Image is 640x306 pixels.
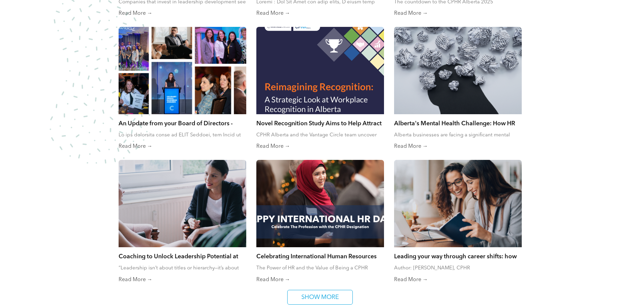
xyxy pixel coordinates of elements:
[256,143,384,150] a: Read More →
[119,132,246,138] div: Lo ips dolorsita conse ad ELIT Seddoei, tem Incid ut Laboreetd magn aliquaeni ad minimve quisnost...
[394,276,522,283] a: Read More →
[119,252,246,260] a: Coaching to Unlock Leadership Potential at Every Level
[119,276,246,283] a: Read More →
[394,252,522,260] a: Leading your way through career shifts: how to stay successful changing an industry or even a pro...
[256,265,384,271] div: The Power of HR and the Value of Being a CPHR
[119,119,246,127] a: An Update from your Board of Directors - [DATE]
[119,143,246,150] a: Read More →
[394,119,522,127] a: Alberta's Mental Health Challenge: How HR Professionals Can Drive Change
[119,265,246,271] div: “Leadership isn’t about titles or hierarchy—it’s about influence, growth, and the ability to brin...
[256,119,384,127] a: Novel Recognition Study Aims to Help Attract and Retain Global Talent in [GEOGRAPHIC_DATA]
[299,290,341,304] span: SHOW MORE
[256,10,384,17] a: Read More →
[119,10,246,17] a: Read More →
[256,252,384,260] a: Celebrating International Human Resources Day
[256,276,384,283] a: Read More →
[394,10,522,17] a: Read More →
[394,265,522,271] div: Author: [PERSON_NAME], CPHR
[394,132,522,138] div: Alberta businesses are facing a significant mental health challenge that requires immediate atten...
[256,132,384,138] div: CPHR Alberta and the Vantage Circle team uncover impactful insights in a first-of-its-kind study ...
[394,143,522,150] a: Read More →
